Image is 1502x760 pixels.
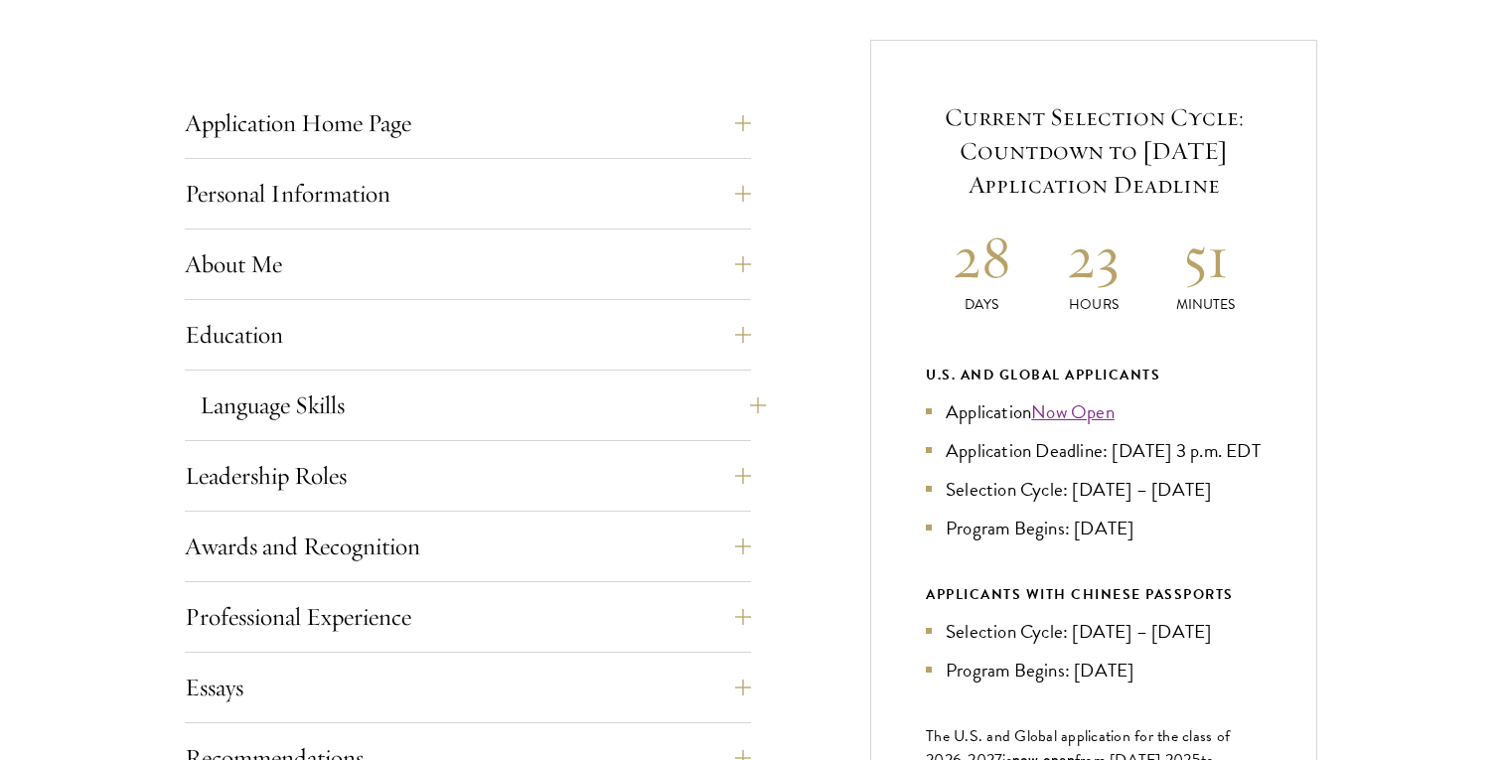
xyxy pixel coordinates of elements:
button: Personal Information [185,170,751,218]
button: Professional Experience [185,593,751,641]
h2: 51 [1149,220,1262,294]
button: Essays [185,664,751,711]
p: Minutes [1149,294,1262,315]
button: Leadership Roles [185,452,751,500]
li: Application [926,397,1262,426]
button: About Me [185,240,751,288]
button: Language Skills [200,381,766,429]
p: Days [926,294,1038,315]
li: Program Begins: [DATE] [926,514,1262,542]
li: Selection Cycle: [DATE] – [DATE] [926,475,1262,504]
h5: Current Selection Cycle: Countdown to [DATE] Application Deadline [926,100,1262,202]
a: Now Open [1031,397,1115,426]
h2: 23 [1038,220,1150,294]
div: APPLICANTS WITH CHINESE PASSPORTS [926,582,1262,607]
li: Selection Cycle: [DATE] – [DATE] [926,617,1262,646]
button: Awards and Recognition [185,523,751,570]
h2: 28 [926,220,1038,294]
div: U.S. and Global Applicants [926,363,1262,387]
button: Application Home Page [185,99,751,147]
li: Application Deadline: [DATE] 3 p.m. EDT [926,436,1262,465]
p: Hours [1038,294,1150,315]
button: Education [185,311,751,359]
li: Program Begins: [DATE] [926,656,1262,684]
